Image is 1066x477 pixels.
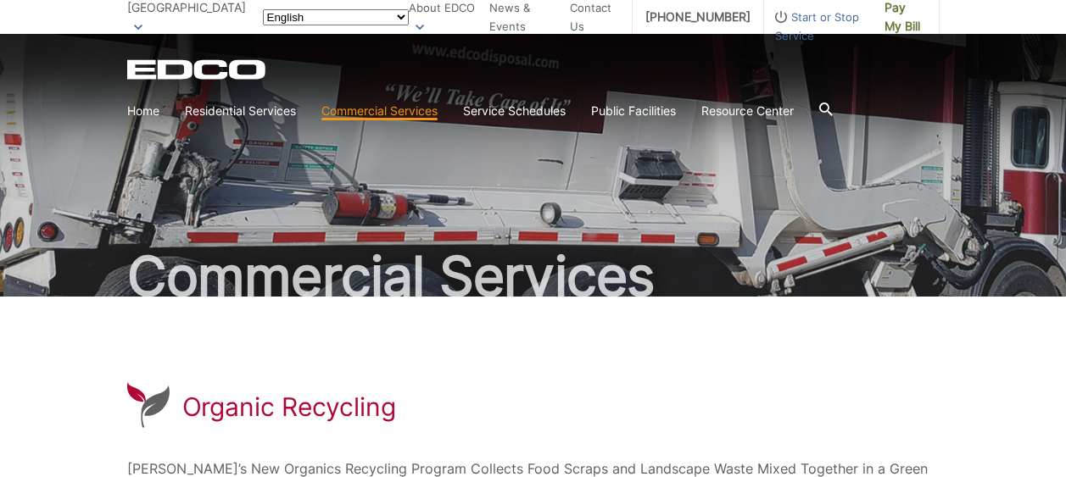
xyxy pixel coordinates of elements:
[591,102,676,120] a: Public Facilities
[127,249,940,303] h2: Commercial Services
[127,59,268,80] a: EDCD logo. Return to the homepage.
[182,391,396,422] h1: Organic Recycling
[463,102,566,120] a: Service Schedules
[127,102,159,120] a: Home
[701,102,794,120] a: Resource Center
[263,9,409,25] select: Select a language
[185,102,296,120] a: Residential Services
[321,102,438,120] a: Commercial Services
